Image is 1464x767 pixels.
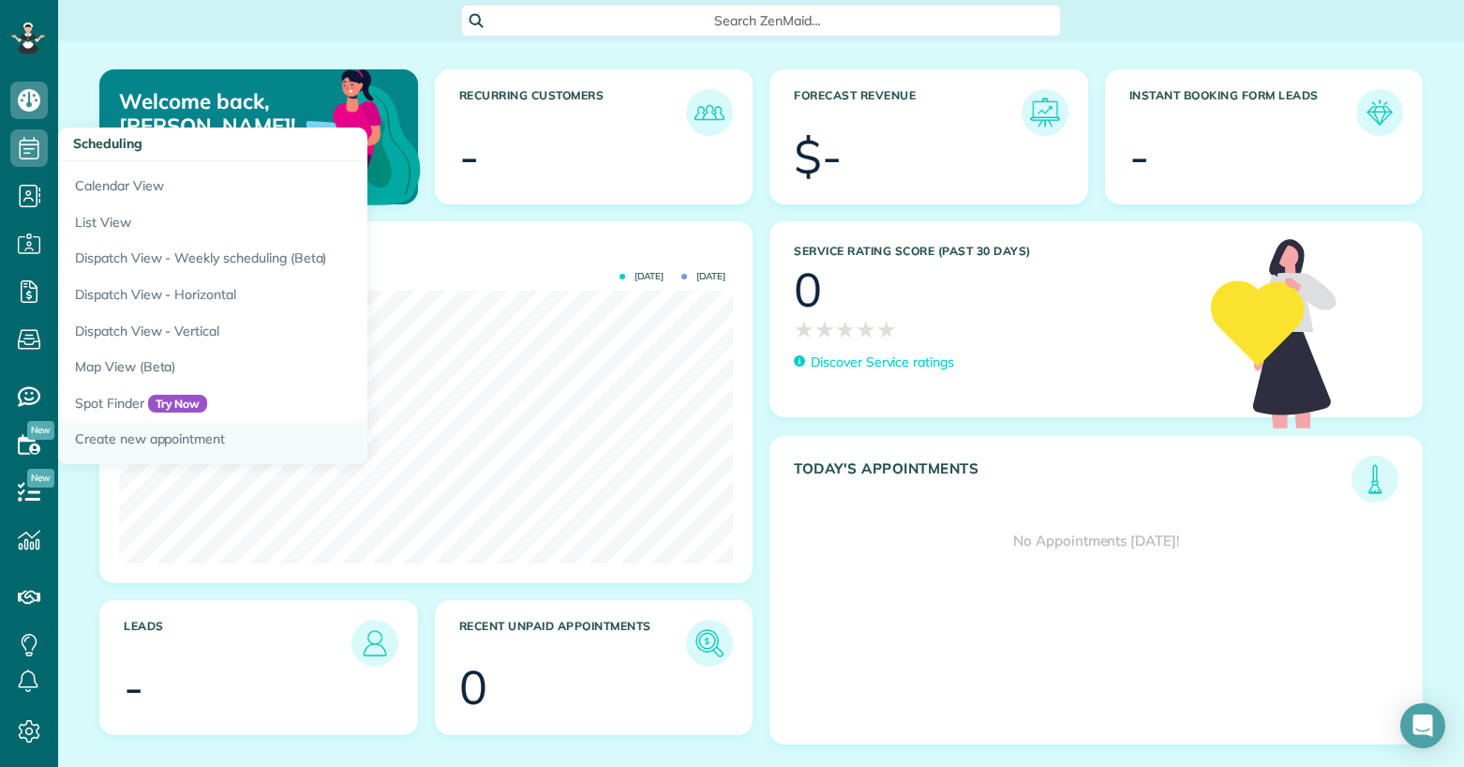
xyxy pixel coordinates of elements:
span: New [27,421,54,440]
img: icon_unpaid_appointments-47b8ce3997adf2238b356f14209ab4cced10bd1f174958f3ca8f1d0dd7fffeee.png [691,624,728,662]
h3: Forecast Revenue [794,89,1022,136]
a: Create new appointment [58,421,527,464]
div: 0 [459,664,487,711]
span: ★ [876,313,897,346]
div: - [124,664,143,711]
span: ★ [856,313,876,346]
span: [DATE] [620,272,664,281]
img: icon_recurring_customers-cf858462ba22bcd05b5a5880d41d6543d210077de5bb9ebc9590e49fd87d84ed.png [691,94,728,131]
div: Open Intercom Messenger [1400,703,1445,748]
a: Spot FinderTry Now [58,385,527,422]
h3: Actual Revenue this month [124,246,733,263]
a: List View [58,204,527,241]
a: Discover Service ratings [794,353,954,372]
h3: Today's Appointments [794,460,1352,503]
a: Map View (Beta) [58,349,527,385]
a: Dispatch View - Weekly scheduling (Beta) [58,240,527,277]
img: dashboard_welcome-42a62b7d889689a78055ac9021e634bf52bae3f8056760290aed330b23ab8690.png [243,48,425,230]
h3: Leads [124,620,351,667]
img: icon_form_leads-04211a6a04a5b2264e4ee56bc0799ec3eb69b7e499cbb523a139df1d13a81ae0.png [1361,94,1398,131]
span: New [27,469,54,488]
span: ★ [835,313,856,346]
h3: Instant Booking Form Leads [1129,89,1357,136]
h3: Recurring Customers [459,89,687,136]
h3: Service Rating score (past 30 days) [794,245,1192,258]
span: [DATE] [681,272,725,281]
a: Calendar View [58,161,527,204]
img: icon_forecast_revenue-8c13a41c7ed35a8dcfafea3cbb826a0462acb37728057bba2d056411b612bbbe.png [1026,94,1064,131]
div: No Appointments [DATE]! [770,503,1422,579]
p: Discover Service ratings [811,353,954,372]
div: $- [794,133,842,180]
img: icon_leads-1bed01f49abd5b7fead27621c3d59655bb73ed531f8eeb49469d10e621d6b896.png [356,624,394,662]
div: - [1129,133,1149,180]
div: - [459,133,479,180]
p: Welcome back, [PERSON_NAME]! [119,89,314,139]
span: Scheduling [73,135,142,152]
span: ★ [794,313,814,346]
h3: Recent unpaid appointments [459,620,687,667]
img: icon_todays_appointments-901f7ab196bb0bea1936b74009e4eb5ffbc2d2711fa7634e0d609ed5ef32b18b.png [1356,460,1394,498]
span: Try Now [148,395,208,414]
a: Dispatch View - Vertical [58,313,527,350]
div: 0 [794,266,822,313]
span: ★ [814,313,835,346]
a: Dispatch View - Horizontal [58,277,527,313]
